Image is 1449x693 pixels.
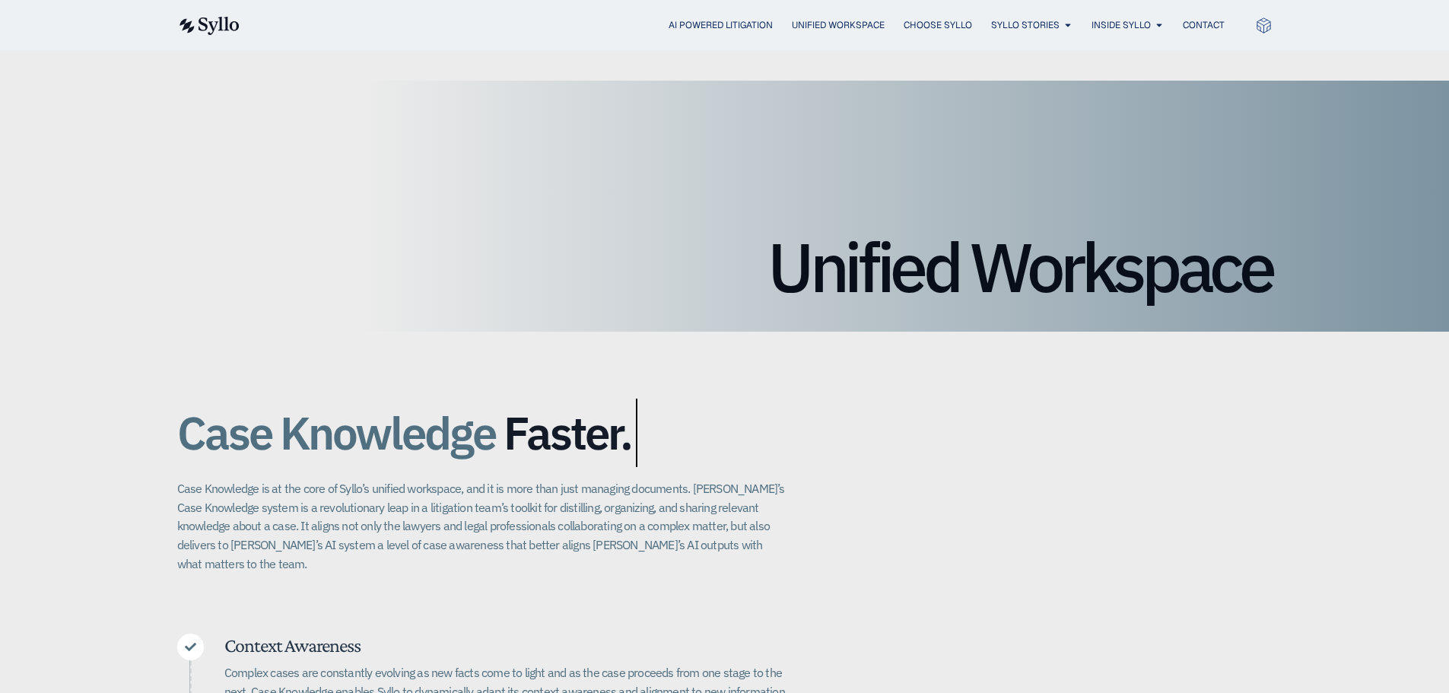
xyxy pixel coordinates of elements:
[177,17,240,35] img: syllo
[270,18,1225,33] nav: Menu
[904,18,972,32] a: Choose Syllo
[1183,18,1225,32] a: Contact
[177,399,495,467] span: Case Knowledge
[504,408,631,458] span: Faster.
[792,18,885,32] a: Unified Workspace
[669,18,773,32] a: AI Powered Litigation
[991,18,1060,32] a: Syllo Stories
[177,233,1273,301] h1: Unified Workspace
[224,634,786,657] h5: Context Awareness
[270,18,1225,33] div: Menu Toggle
[177,479,786,573] p: Case Knowledge is at the core of Syllo’s unified workspace, and it is more than just managing doc...
[1092,18,1151,32] a: Inside Syllo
